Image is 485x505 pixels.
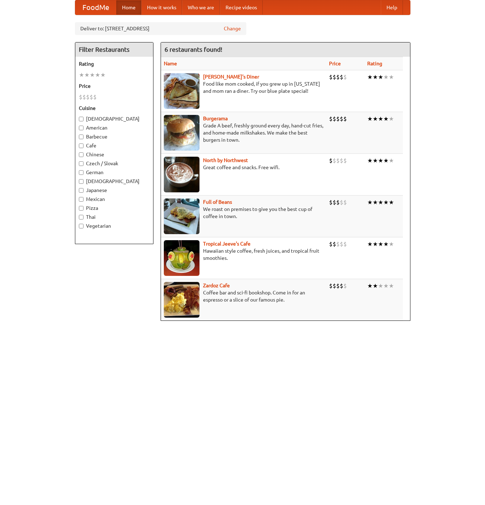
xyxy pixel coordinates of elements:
[336,115,340,123] li: $
[164,80,323,95] p: Food like mom cooked, if you grew up in [US_STATE] and mom ran a diner. Try our blue plate special!
[164,164,323,171] p: Great coffee and snacks. Free wifi.
[79,143,84,148] input: Cafe
[79,187,150,194] label: Japanese
[79,133,150,140] label: Barbecue
[329,61,341,66] a: Price
[164,282,199,318] img: zardoz.jpg
[340,157,343,165] li: $
[203,116,228,121] a: Burgerama
[383,73,389,81] li: ★
[333,198,336,206] li: $
[79,161,84,166] input: Czech / Slovak
[333,157,336,165] li: $
[75,22,246,35] div: Deliver to: [STREET_ADDRESS]
[389,282,394,290] li: ★
[203,241,251,247] a: Tropical Jeeve's Cafe
[383,282,389,290] li: ★
[336,198,340,206] li: $
[79,213,150,221] label: Thai
[116,0,141,15] a: Home
[343,73,347,81] li: $
[203,199,232,205] b: Full of Beans
[182,0,220,15] a: Who we are
[79,135,84,139] input: Barbecue
[86,93,90,101] li: $
[378,198,383,206] li: ★
[389,198,394,206] li: ★
[378,73,383,81] li: ★
[367,61,382,66] a: Rating
[164,157,199,192] img: north.jpg
[82,93,86,101] li: $
[164,122,323,143] p: Grade A beef, freshly ground every day, hand-cut fries, and home-made milkshakes. We make the bes...
[367,282,373,290] li: ★
[164,115,199,151] img: burgerama.jpg
[373,115,378,123] li: ★
[75,0,116,15] a: FoodMe
[203,74,259,80] a: [PERSON_NAME]'s Diner
[79,160,150,167] label: Czech / Slovak
[329,157,333,165] li: $
[333,115,336,123] li: $
[79,115,150,122] label: [DEMOGRAPHIC_DATA]
[373,282,378,290] li: ★
[165,46,222,53] ng-pluralize: 6 restaurants found!
[389,73,394,81] li: ★
[340,115,343,123] li: $
[79,124,150,131] label: American
[383,198,389,206] li: ★
[79,204,150,212] label: Pizza
[333,282,336,290] li: $
[373,157,378,165] li: ★
[367,73,373,81] li: ★
[378,282,383,290] li: ★
[203,157,248,163] a: North by Northwest
[383,115,389,123] li: ★
[389,240,394,248] li: ★
[75,42,153,57] h4: Filter Restaurants
[378,115,383,123] li: ★
[203,283,230,288] a: Zardoz Cafe
[343,198,347,206] li: $
[381,0,403,15] a: Help
[340,282,343,290] li: $
[373,240,378,248] li: ★
[336,240,340,248] li: $
[79,71,84,79] li: ★
[340,73,343,81] li: $
[383,157,389,165] li: ★
[336,157,340,165] li: $
[378,157,383,165] li: ★
[95,71,100,79] li: ★
[333,73,336,81] li: $
[141,0,182,15] a: How it works
[164,247,323,262] p: Hawaiian style coffee, fresh juices, and tropical fruit smoothies.
[79,188,84,193] input: Japanese
[164,206,323,220] p: We roast on premises to give you the best cup of coffee in town.
[79,224,84,228] input: Vegetarian
[383,240,389,248] li: ★
[79,60,150,67] h5: Rating
[79,152,84,157] input: Chinese
[79,197,84,202] input: Mexican
[343,240,347,248] li: $
[329,115,333,123] li: $
[90,71,95,79] li: ★
[336,282,340,290] li: $
[79,215,84,219] input: Thai
[367,240,373,248] li: ★
[343,157,347,165] li: $
[90,93,93,101] li: $
[367,198,373,206] li: ★
[367,157,373,165] li: ★
[79,93,82,101] li: $
[343,115,347,123] li: $
[373,198,378,206] li: ★
[79,151,150,158] label: Chinese
[100,71,106,79] li: ★
[79,170,84,175] input: German
[389,157,394,165] li: ★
